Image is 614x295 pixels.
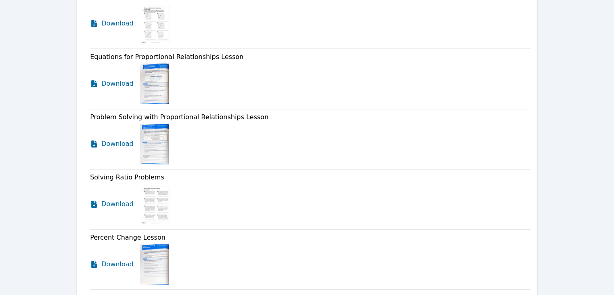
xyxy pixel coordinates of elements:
[140,3,171,44] img: Recognize Graphs of Proportional Relationships
[90,3,134,44] a: Download
[140,184,171,224] img: Solving Ratio Problems
[90,124,134,164] a: Download
[101,139,134,149] span: Download
[90,234,166,241] span: Percent Change Lesson
[140,63,169,104] img: Equations for Proportional Relationships Lesson
[90,173,164,181] span: Solving Ratio Problems
[101,259,134,269] span: Download
[140,124,169,164] img: Problem Solving with Proportional Relationships Lesson
[101,79,134,88] span: Download
[101,19,134,28] span: Download
[90,244,134,284] a: Download
[90,184,134,224] a: Download
[90,63,134,104] a: Download
[90,53,243,61] span: Equations for Proportional Relationships Lesson
[90,113,268,121] span: Problem Solving with Proportional Relationships Lesson
[140,244,169,284] img: Percent Change Lesson
[101,199,134,209] span: Download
